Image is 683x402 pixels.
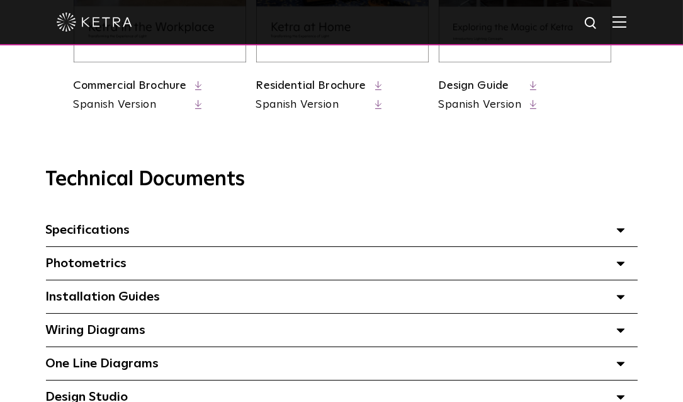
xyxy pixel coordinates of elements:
[46,357,159,370] span: One Line Diagrams
[46,224,130,236] span: Specifications
[439,80,509,91] a: Design Guide
[46,324,146,336] span: Wiring Diagrams
[74,80,187,91] a: Commercial Brochure
[584,16,599,32] img: search icon
[256,80,366,91] a: Residential Brochure
[74,97,187,113] a: Spanish Version
[46,257,127,270] span: Photometrics
[439,97,521,113] a: Spanish Version
[46,168,638,192] h3: Technical Documents
[57,13,132,32] img: ketra-logo-2019-white
[612,16,626,28] img: Hamburger%20Nav.svg
[46,290,161,303] span: Installation Guides
[256,97,366,113] a: Spanish Version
